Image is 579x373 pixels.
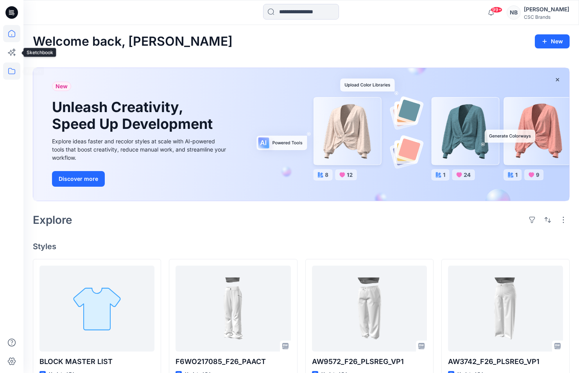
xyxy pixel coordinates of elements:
a: Discover more [52,171,228,187]
button: Discover more [52,171,105,187]
h2: Welcome back, [PERSON_NAME] [33,34,233,49]
a: F6WO217085_F26_PAACT [176,266,290,352]
p: AW9572_F26_PLSREG_VP1 [312,356,427,367]
h4: Styles [33,242,570,251]
a: BLOCK MASTER LIST [39,266,154,352]
p: F6WO217085_F26_PAACT [176,356,290,367]
span: 99+ [491,7,502,13]
p: AW3742_F26_PLSREG_VP1 [448,356,563,367]
div: [PERSON_NAME] [524,5,569,14]
span: New [56,82,68,91]
a: AW9572_F26_PLSREG_VP1 [312,266,427,352]
div: Explore ideas faster and recolor styles at scale with AI-powered tools that boost creativity, red... [52,137,228,162]
h2: Explore [33,214,72,226]
div: NB [507,5,521,20]
button: New [535,34,570,48]
div: CSC Brands [524,14,569,20]
p: BLOCK MASTER LIST [39,356,154,367]
a: AW3742_F26_PLSREG_VP1 [448,266,563,352]
h1: Unleash Creativity, Speed Up Development [52,99,216,132]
